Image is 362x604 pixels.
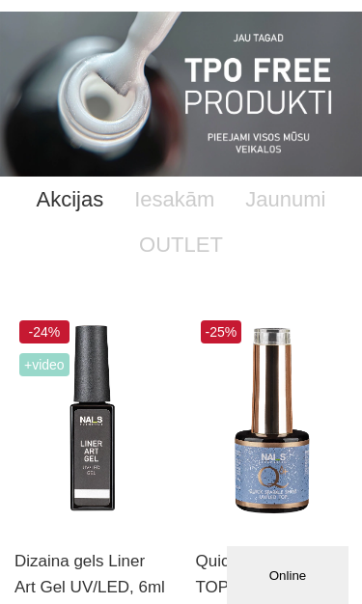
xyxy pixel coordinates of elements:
span: -25% [201,320,242,343]
img: Liner Art Gel - UV/LED dizaina gels smalku, vienmērīgu, pigmentētu līniju zīmēšanai.Lielisks palī... [14,316,167,525]
span: +Video [19,353,70,376]
a: Iesakām [119,177,230,223]
iframe: chat widget [227,542,352,604]
a: Akcijas [21,177,120,223]
img: Virsējais pārklājums bez lipīgā slāņa ar mirdzuma efektu.Pieejami 3 veidi:* Starlight - ar smalkā... [196,316,348,525]
a: Jaunumi [230,177,341,223]
a: OUTLET [124,222,238,268]
span: -24% [19,320,70,343]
